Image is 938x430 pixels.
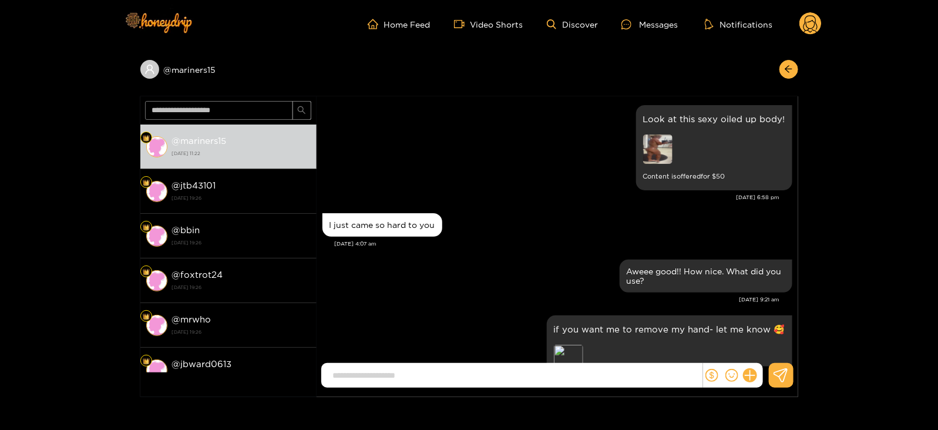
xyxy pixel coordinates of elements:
[143,135,150,142] img: Fan Level
[172,180,216,190] strong: @ jtb43101
[547,315,792,384] div: Sep. 7, 3:18 pm
[335,240,792,248] div: [DATE] 4:07 am
[146,136,167,157] img: conversation
[146,315,167,336] img: conversation
[368,19,431,29] a: Home Feed
[454,19,523,29] a: Video Shorts
[703,367,721,384] button: dollar
[172,193,311,203] strong: [DATE] 19:26
[784,65,793,75] span: arrow-left
[172,148,311,159] strong: [DATE] 11:22
[297,106,306,116] span: search
[172,225,200,235] strong: @ bbin
[143,268,150,276] img: Fan Level
[554,322,785,336] p: if you want me to remove my hand- let me know 🥰
[620,260,792,293] div: Sep. 6, 9:21 am
[322,193,780,201] div: [DATE] 6:58 pm
[701,18,776,30] button: Notifications
[293,101,311,120] button: search
[643,135,673,164] img: preview
[172,371,311,382] strong: [DATE] 19:26
[621,18,678,31] div: Messages
[172,359,232,369] strong: @ jbward0613
[172,282,311,293] strong: [DATE] 19:26
[140,60,317,79] div: @mariners15
[146,360,167,381] img: conversation
[143,179,150,186] img: Fan Level
[547,19,598,29] a: Discover
[143,358,150,365] img: Fan Level
[368,19,384,29] span: home
[725,369,738,382] span: smile
[172,327,311,337] strong: [DATE] 19:26
[172,270,223,280] strong: @ foxtrot24
[643,170,785,183] small: Content is offered for $ 50
[146,270,167,291] img: conversation
[636,105,792,190] div: Sep. 4, 6:58 pm
[779,60,798,79] button: arrow-left
[172,314,211,324] strong: @ mrwho
[627,267,785,285] div: Aweee good!! How nice. What did you use?
[322,213,442,237] div: Sep. 6, 4:07 am
[705,369,718,382] span: dollar
[454,19,470,29] span: video-camera
[146,181,167,202] img: conversation
[143,313,150,320] img: Fan Level
[322,295,780,304] div: [DATE] 9:21 am
[330,220,435,230] div: I just came so hard to you
[143,224,150,231] img: Fan Level
[144,64,155,75] span: user
[146,226,167,247] img: conversation
[172,237,311,248] strong: [DATE] 19:26
[643,112,785,126] p: Look at this sexy oiled up body!
[172,136,227,146] strong: @ mariners15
